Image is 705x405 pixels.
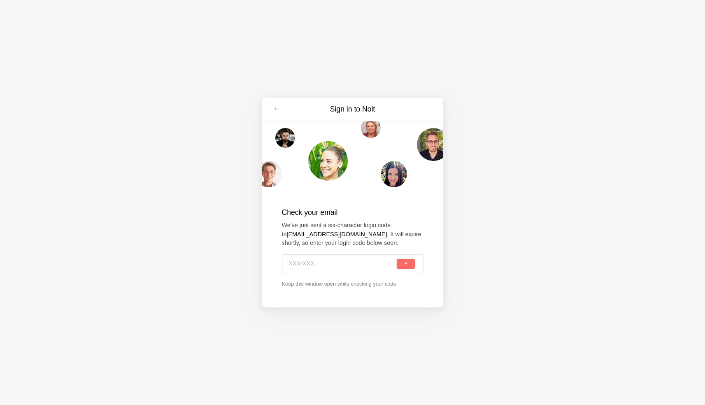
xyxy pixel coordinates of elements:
h2: Check your email [282,207,423,218]
p: Keep this window open while checking your code. [282,280,423,288]
input: XXX-XXX [289,255,396,273]
p: We've just sent a six-character login code to . It will expire shortly, so enter your login code ... [282,221,423,248]
h3: Sign in to Nolt [284,104,422,114]
strong: [EMAIL_ADDRESS][DOMAIN_NAME] [287,231,387,237]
